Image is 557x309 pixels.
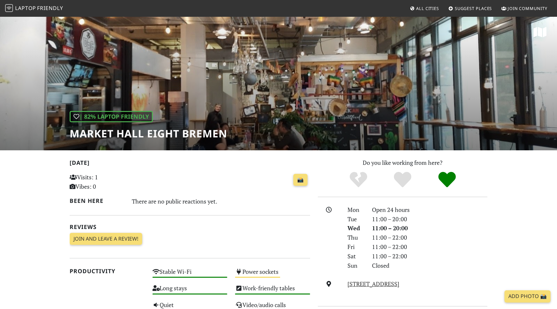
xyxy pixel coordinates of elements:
div: There are no public reactions yet. [132,196,310,206]
a: Suggest Places [446,3,495,14]
div: Long stays [149,283,231,299]
div: | 82% Laptop Friendly [70,111,153,122]
h2: Been here [70,197,124,204]
a: [STREET_ADDRESS] [347,280,399,288]
div: No [336,171,381,189]
a: All Cities [407,3,442,14]
div: 11:00 – 22:00 [368,242,491,252]
span: Laptop [15,5,36,12]
a: Join and leave a review! [70,233,142,245]
div: Work-friendly tables [231,283,314,299]
div: 11:00 – 20:00 [368,224,491,233]
p: Visits: 1 Vibes: 0 [70,173,145,191]
div: Mon [344,205,368,214]
h2: [DATE] [70,159,310,169]
div: Definitely! [425,171,469,189]
div: Tue [344,214,368,224]
h1: Market Hall Eight Bremen [70,127,227,140]
div: 11:00 – 22:00 [368,233,491,242]
p: Do you like working from here? [318,158,487,167]
div: Thu [344,233,368,242]
span: Friendly [37,5,63,12]
div: Closed [368,261,491,270]
div: Sun [344,261,368,270]
a: Add Photo 📸 [504,290,551,303]
a: LaptopFriendly LaptopFriendly [5,3,63,14]
div: Yes [380,171,425,189]
div: Wed [344,224,368,233]
div: 11:00 – 20:00 [368,214,491,224]
span: Join Community [508,5,547,11]
div: Sat [344,252,368,261]
a: Join Community [499,3,550,14]
span: Suggest Places [455,5,492,11]
div: Open 24 hours [368,205,491,214]
div: 11:00 – 22:00 [368,252,491,261]
div: Power sockets [231,266,314,283]
div: Fri [344,242,368,252]
span: All Cities [416,5,439,11]
img: LaptopFriendly [5,4,13,12]
div: Stable Wi-Fi [149,266,231,283]
h2: Reviews [70,224,310,230]
a: 📸 [293,174,308,186]
h2: Productivity [70,268,145,274]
